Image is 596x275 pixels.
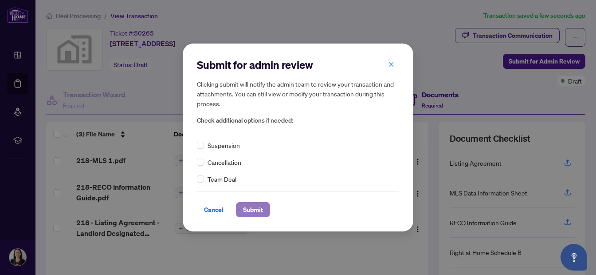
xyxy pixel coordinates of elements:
button: Submit [236,202,270,217]
span: Cancel [204,203,223,217]
span: Suspension [208,140,240,150]
button: Open asap [561,244,587,271]
h2: Submit for admin review [197,58,399,72]
span: Cancellation [208,157,241,167]
button: Cancel [197,202,231,217]
span: Team Deal [208,174,236,184]
span: Submit [243,203,263,217]
span: Check additional options if needed: [197,116,399,126]
h5: Clicking submit will notify the admin team to review your transaction and attachments. You can st... [197,79,399,108]
span: close [388,61,394,68]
